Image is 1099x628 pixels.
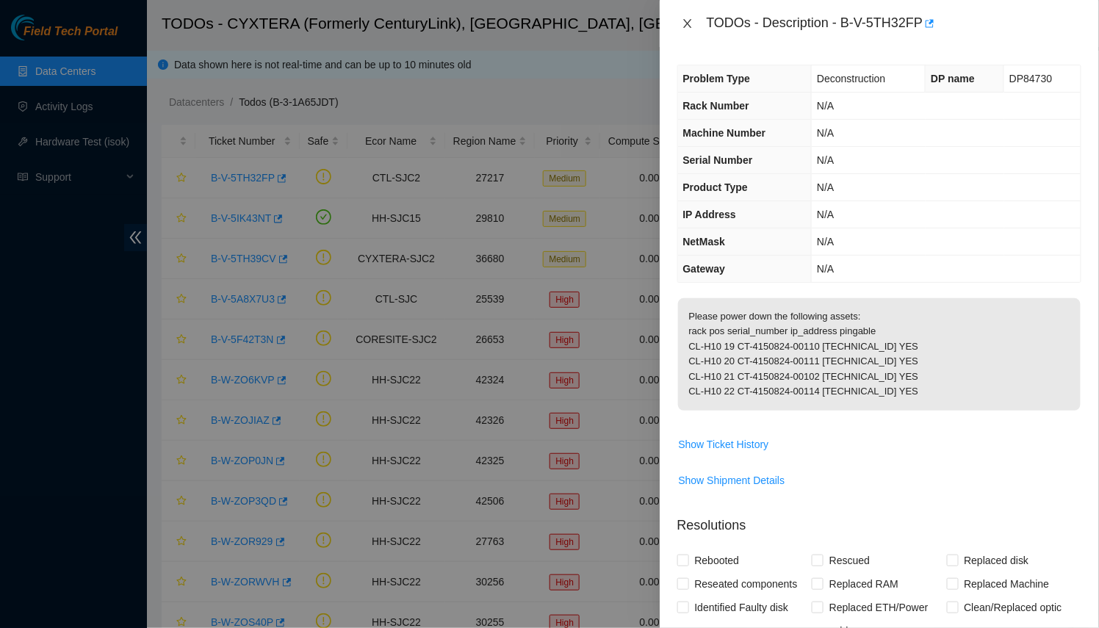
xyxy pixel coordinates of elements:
[817,209,834,220] span: N/A
[817,127,834,139] span: N/A
[1009,73,1052,84] span: DP84730
[817,263,834,275] span: N/A
[824,549,876,572] span: Rescued
[931,73,975,84] span: DP name
[678,433,770,456] button: Show Ticket History
[824,572,904,596] span: Replaced RAM
[683,263,726,275] span: Gateway
[959,549,1035,572] span: Replaced disk
[959,596,1068,619] span: Clean/Replaced optic
[683,73,751,84] span: Problem Type
[817,181,834,193] span: N/A
[678,469,786,492] button: Show Shipment Details
[707,12,1081,35] div: TODOs - Description - B-V-5TH32FP
[689,572,804,596] span: Reseated components
[682,18,693,29] span: close
[679,436,769,452] span: Show Ticket History
[817,154,834,166] span: N/A
[689,596,795,619] span: Identified Faulty disk
[683,209,736,220] span: IP Address
[689,549,746,572] span: Rebooted
[683,127,766,139] span: Machine Number
[683,236,726,248] span: NetMask
[817,100,834,112] span: N/A
[683,154,753,166] span: Serial Number
[678,298,1081,411] p: Please power down the following assets: rack pos serial_number ip_address pingable CL-H10 19 CT-4...
[677,504,1081,535] p: Resolutions
[683,181,748,193] span: Product Type
[677,17,698,31] button: Close
[679,472,785,488] span: Show Shipment Details
[817,236,834,248] span: N/A
[683,100,749,112] span: Rack Number
[817,73,885,84] span: Deconstruction
[959,572,1056,596] span: Replaced Machine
